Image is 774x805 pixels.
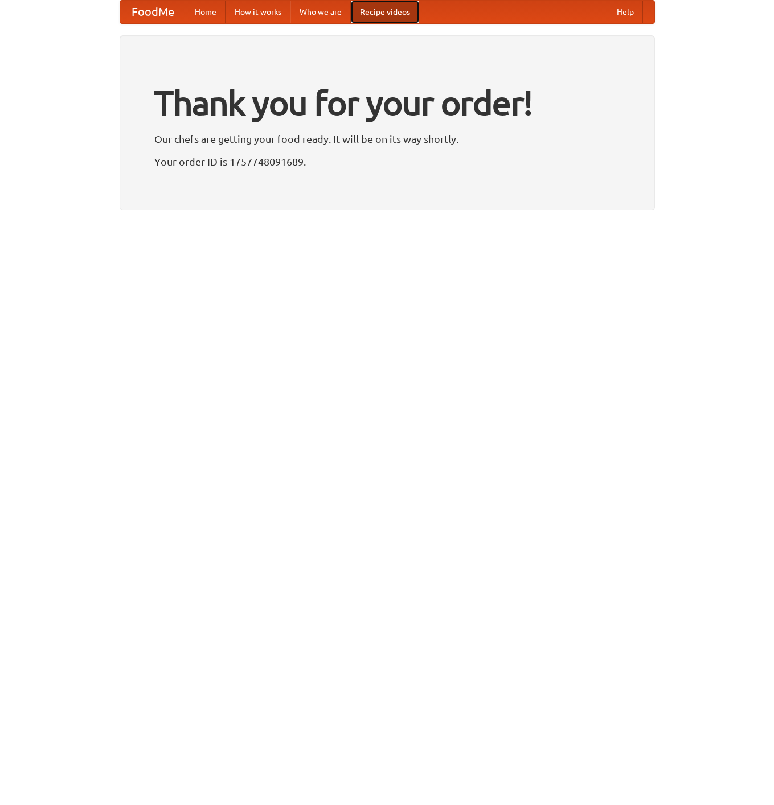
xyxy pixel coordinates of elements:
[154,153,620,170] p: Your order ID is 1757748091689.
[186,1,226,23] a: Home
[120,1,186,23] a: FoodMe
[226,1,290,23] a: How it works
[290,1,351,23] a: Who we are
[154,130,620,147] p: Our chefs are getting your food ready. It will be on its way shortly.
[608,1,643,23] a: Help
[154,76,620,130] h1: Thank you for your order!
[351,1,419,23] a: Recipe videos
